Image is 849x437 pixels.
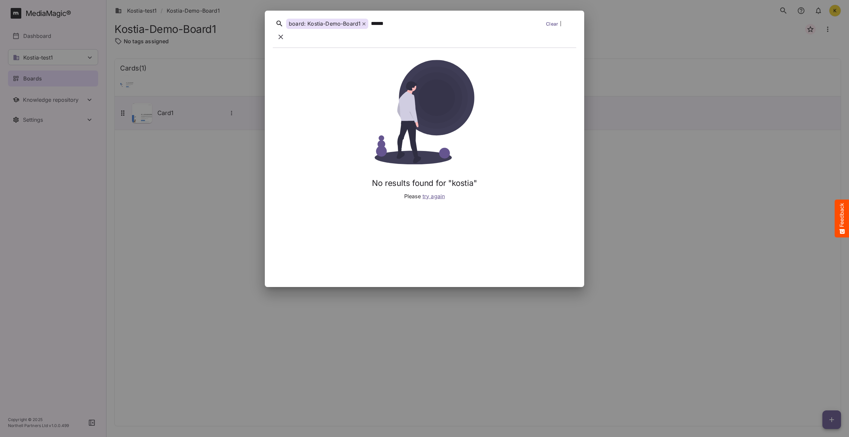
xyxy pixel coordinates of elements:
[404,192,445,200] p: Please
[363,179,486,188] h2: No results found for "kostia"
[546,20,558,27] a: Clear
[286,19,368,29] div: board: Kostia-Demo-Board1
[835,200,849,237] button: Feedback
[423,193,445,200] span: try again
[363,60,486,165] img: no_results.svg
